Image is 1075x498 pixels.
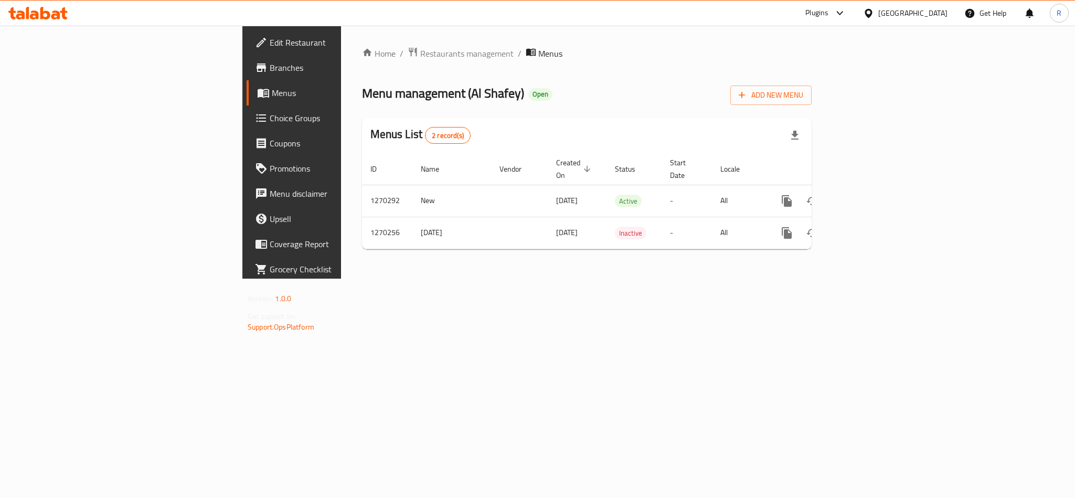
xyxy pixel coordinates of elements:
[805,7,828,19] div: Plugins
[247,30,422,55] a: Edit Restaurant
[248,292,273,305] span: Version:
[730,86,812,105] button: Add New Menu
[528,90,552,99] span: Open
[247,105,422,131] a: Choice Groups
[774,188,800,214] button: more
[878,7,948,19] div: [GEOGRAPHIC_DATA]
[247,181,422,206] a: Menu disclaimer
[248,320,314,334] a: Support.OpsPlatform
[739,89,803,102] span: Add New Menu
[247,206,422,231] a: Upsell
[556,226,578,239] span: [DATE]
[670,156,699,182] span: Start Date
[766,153,884,185] th: Actions
[247,257,422,282] a: Grocery Checklist
[499,163,535,175] span: Vendor
[720,163,753,175] span: Locale
[662,217,712,249] td: -
[421,163,453,175] span: Name
[518,47,521,60] li: /
[425,131,470,141] span: 2 record(s)
[712,185,766,217] td: All
[270,162,413,175] span: Promotions
[712,217,766,249] td: All
[247,231,422,257] a: Coverage Report
[425,127,471,144] div: Total records count
[774,220,800,246] button: more
[800,188,825,214] button: Change Status
[782,123,807,148] div: Export file
[247,80,422,105] a: Menus
[247,55,422,80] a: Branches
[270,36,413,49] span: Edit Restaurant
[270,137,413,150] span: Coupons
[370,126,471,144] h2: Menus List
[800,220,825,246] button: Change Status
[247,131,422,156] a: Coupons
[362,153,884,249] table: enhanced table
[362,81,524,105] span: Menu management ( Al Shafey )
[556,156,594,182] span: Created On
[270,61,413,74] span: Branches
[248,310,296,323] span: Get support on:
[1057,7,1061,19] span: R
[420,47,514,60] span: Restaurants management
[362,47,812,60] nav: breadcrumb
[556,194,578,207] span: [DATE]
[412,217,491,249] td: [DATE]
[615,195,642,207] span: Active
[412,185,491,217] td: New
[247,156,422,181] a: Promotions
[370,163,390,175] span: ID
[272,87,413,99] span: Menus
[662,185,712,217] td: -
[270,187,413,200] span: Menu disclaimer
[270,263,413,276] span: Grocery Checklist
[270,238,413,250] span: Coverage Report
[615,227,646,239] span: Inactive
[408,47,514,60] a: Restaurants management
[615,163,649,175] span: Status
[270,112,413,124] span: Choice Groups
[538,47,562,60] span: Menus
[528,88,552,101] div: Open
[275,292,291,305] span: 1.0.0
[270,213,413,225] span: Upsell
